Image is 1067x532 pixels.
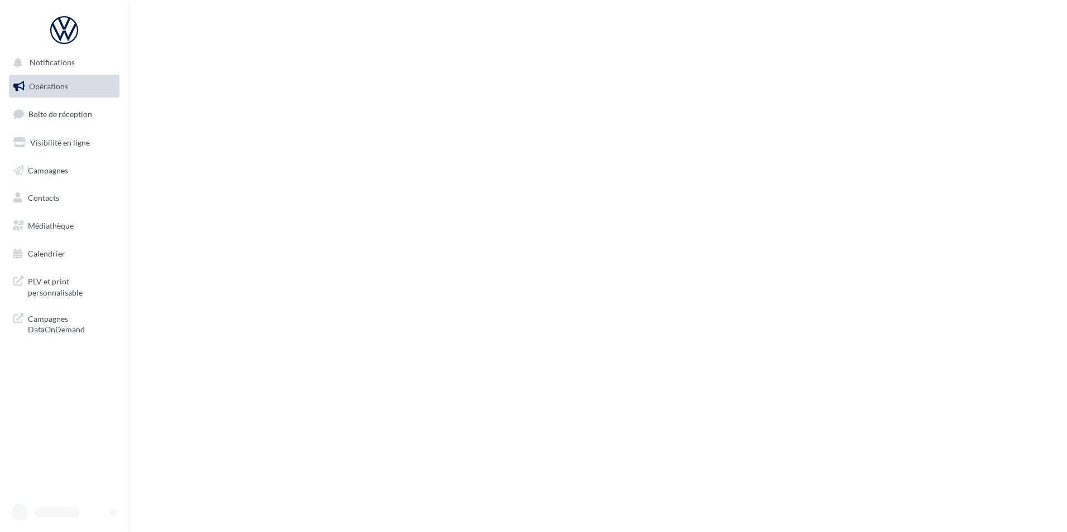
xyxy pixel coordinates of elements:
span: Opérations [29,81,68,91]
a: Campagnes DataOnDemand [7,307,122,340]
span: Boîte de réception [28,109,92,119]
a: Visibilité en ligne [7,131,122,154]
span: Calendrier [28,249,65,258]
span: Médiathèque [28,221,74,230]
a: Calendrier [7,242,122,265]
a: Boîte de réception [7,102,122,126]
span: Notifications [30,58,75,67]
span: Campagnes [28,165,68,175]
span: Visibilité en ligne [30,138,90,147]
a: Campagnes [7,159,122,182]
a: Contacts [7,186,122,210]
span: Campagnes DataOnDemand [28,311,115,335]
a: Médiathèque [7,214,122,238]
a: PLV et print personnalisable [7,269,122,302]
span: Contacts [28,193,59,202]
span: PLV et print personnalisable [28,274,115,298]
a: Opérations [7,75,122,98]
